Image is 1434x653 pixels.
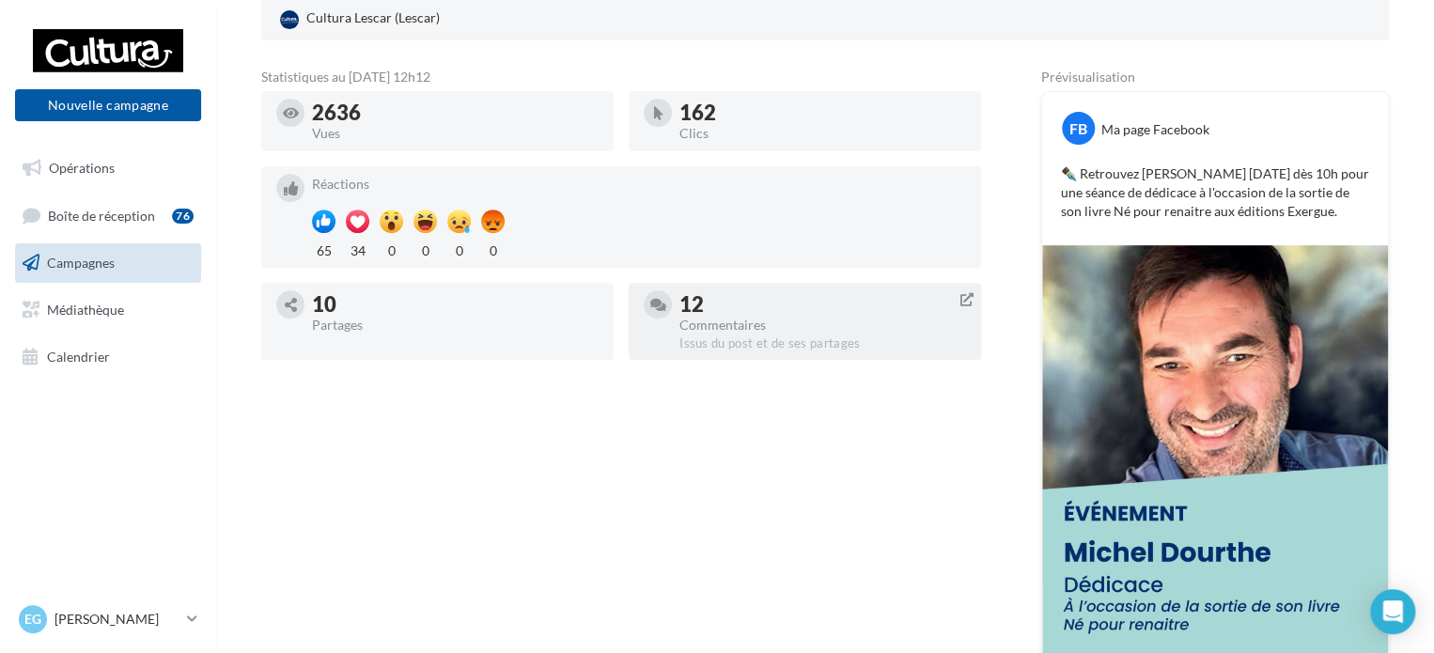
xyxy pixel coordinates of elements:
[11,195,205,236] a: Boîte de réception76
[1370,589,1415,634] div: Open Intercom Messenger
[276,5,642,33] a: Cultura Lescar (Lescar)
[47,348,110,364] span: Calendrier
[47,255,115,271] span: Campagnes
[11,337,205,377] a: Calendrier
[49,160,115,176] span: Opérations
[47,302,124,318] span: Médiathèque
[1041,70,1389,84] div: Prévisualisation
[679,127,966,140] div: Clics
[679,319,966,332] div: Commentaires
[481,238,505,260] div: 0
[380,238,403,260] div: 0
[447,238,471,260] div: 0
[11,243,205,283] a: Campagnes
[1061,164,1369,221] p: ✒️ Retrouvez [PERSON_NAME] [DATE] dès 10h pour une séance de dédicace à l'occasion de la sortie d...
[312,294,599,315] div: 10
[312,102,599,123] div: 2636
[48,207,155,223] span: Boîte de réception
[679,294,966,315] div: 12
[346,238,369,260] div: 34
[312,319,599,332] div: Partages
[11,148,205,188] a: Opérations
[172,209,194,224] div: 76
[261,70,981,84] div: Statistiques au [DATE] 12h12
[413,238,437,260] div: 0
[276,5,444,33] div: Cultura Lescar (Lescar)
[24,610,41,629] span: EG
[15,89,201,121] button: Nouvelle campagne
[679,335,966,352] div: Issus du post et de ses partages
[312,178,966,191] div: Réactions
[312,127,599,140] div: Vues
[11,290,205,330] a: Médiathèque
[679,102,966,123] div: 162
[1062,112,1095,145] div: FB
[312,238,335,260] div: 65
[1101,120,1209,139] div: Ma page Facebook
[55,610,179,629] p: [PERSON_NAME]
[15,601,201,637] a: EG [PERSON_NAME]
